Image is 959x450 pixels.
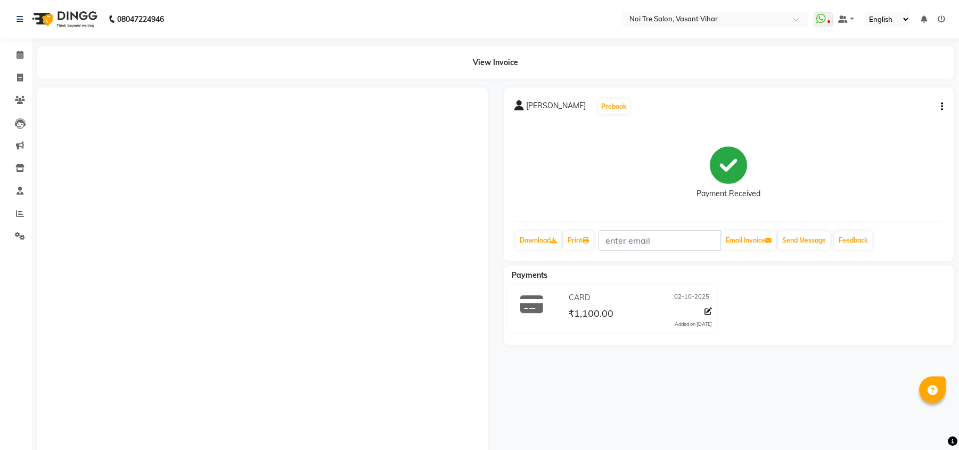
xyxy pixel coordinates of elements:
b: 08047224946 [117,4,164,34]
input: enter email [599,230,721,251]
span: ₹1,100.00 [568,307,613,322]
a: Download [515,231,561,250]
div: View Invoice [37,46,954,79]
button: Prebook [599,99,629,114]
div: Added on [DATE] [675,320,712,328]
img: logo [27,4,100,34]
span: Payments [512,270,547,280]
span: CARD [569,292,590,303]
button: Send Message [778,231,830,250]
button: Email Invoice [722,231,776,250]
span: [PERSON_NAME] [526,100,586,115]
a: Print [563,231,593,250]
iframe: chat widget [914,407,948,439]
span: 02-10-2025 [674,292,709,303]
div: Payment Received [696,188,760,199]
a: Feedback [834,231,872,250]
